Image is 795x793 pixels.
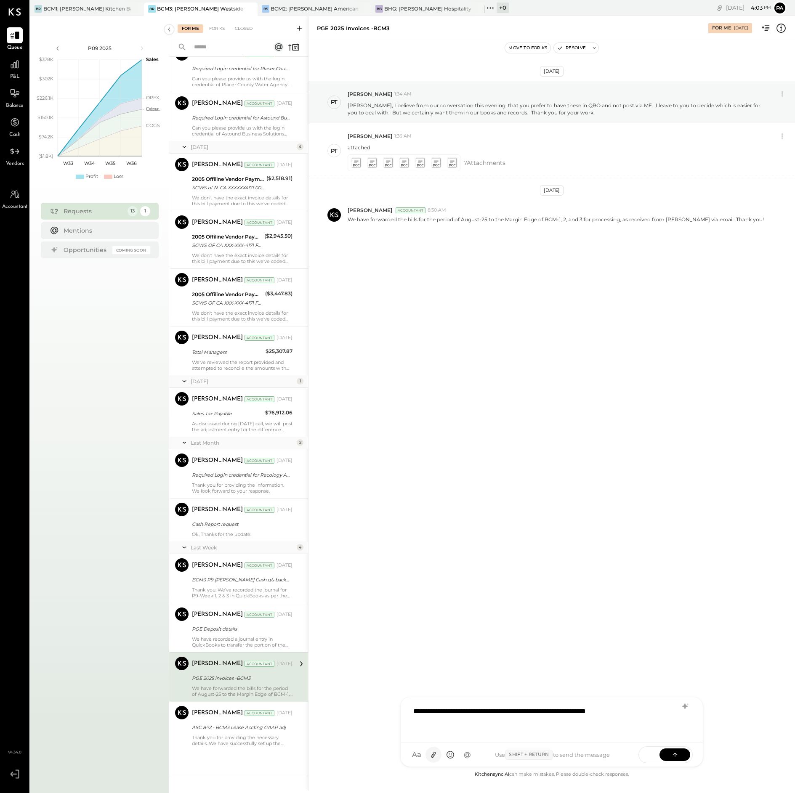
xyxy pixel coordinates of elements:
div: P09 2025 [64,45,136,52]
div: BS [262,5,269,13]
div: PGE Deposit details [192,625,290,633]
div: [PERSON_NAME] [192,561,243,570]
p: We have forwarded the bills for the period of August-25 to the Margin Edge of BCM-1, 2, and 3 for... [348,216,764,223]
div: 2005 Offiline Vendor Payments [192,233,262,241]
div: PGE 2025 invoices -BCM3 [317,24,390,32]
div: Coming Soon [112,246,150,254]
div: [PERSON_NAME] [192,218,243,227]
div: 13 [128,206,138,216]
span: [PERSON_NAME] [348,90,392,98]
div: ($2,518.91) [266,174,292,183]
text: OPEX [146,95,160,101]
div: [DATE] [277,660,292,667]
text: W34 [84,160,95,166]
div: Thank you for providing the information. We look forward to your response. [192,482,292,494]
div: Accountant [245,562,274,568]
span: SEND [639,744,659,766]
div: + 0 [497,3,509,13]
text: W35 [105,160,115,166]
div: [PERSON_NAME] [192,709,243,717]
a: P&L [0,56,29,81]
div: ($2,945.50) [264,232,292,240]
text: Occu... [146,106,160,112]
div: We don't have the exact invoice details for this bill payment due to this we've coded this paymen... [192,195,292,207]
div: [DATE] [191,378,295,385]
div: Cash Report request [192,520,290,528]
div: [PERSON_NAME] [192,99,243,108]
span: [PERSON_NAME] [348,207,392,214]
div: BB [375,5,383,13]
div: BCM3: [PERSON_NAME] Westside Grill [157,5,245,12]
button: Move to for ks [505,43,550,53]
span: Accountant [2,203,28,211]
p: attached [348,144,370,151]
div: Accountant [245,612,274,618]
div: [PERSON_NAME] [192,610,243,619]
div: 1 [297,378,303,385]
div: Accountant [245,661,274,667]
div: BCM1: [PERSON_NAME] Kitchen Bar Market [43,5,131,12]
div: We've reviewed the report provided and attempted to reconcile the amounts with the ADP Payroll re... [192,359,292,371]
text: $302K [39,76,53,82]
div: [DATE] [277,457,292,464]
div: ($3,447.83) [265,289,292,298]
div: Accountant [245,396,274,402]
div: SGWS OF CA XXX-XXX-4171 FL XXXX1002 [192,299,263,307]
a: Queue [0,27,29,52]
div: Thank you. We’ve recorded the journal for P9-Week 1, 2 & 3 in QuickBooks as per the provided docu... [192,587,292,599]
div: 4 [297,143,303,150]
div: Accountant [245,220,274,225]
div: PT [331,98,338,106]
text: $74.2K [39,134,53,140]
span: 1:36 AM [394,133,412,140]
div: Use to send the message [475,750,630,760]
div: PGE 2025 invoices -BCM3 [192,674,290,682]
div: Profit [85,173,98,180]
div: Accountant [245,162,274,168]
div: Last Week [191,544,295,551]
div: BR [35,5,42,13]
div: [DATE] [277,396,292,403]
div: [PERSON_NAME] [192,456,243,465]
div: PT [331,147,338,155]
div: Ok, Thanks for the update. [192,531,292,537]
span: Balance [6,102,24,110]
a: Accountant [0,186,29,211]
div: copy link [715,3,724,12]
button: @ [460,747,475,762]
div: 2005 Offiline Vendor Payments [192,175,264,183]
span: Queue [7,44,23,52]
div: Can you please provide us with the login credential of Placer County Water Agency portal? so base... [192,76,292,88]
div: 4 [297,544,303,551]
div: [DATE] [734,25,748,31]
div: [DATE] [277,507,292,513]
div: For Me [178,24,203,33]
span: Cash [9,131,20,139]
span: 7 Attachment s [464,154,505,171]
div: As discussed during [DATE] call, we will post the adjustment entry for the difference amount once... [192,421,292,432]
div: BCM3 P9 [PERSON_NAME] Cash o/s backup [192,576,290,584]
div: Closed [231,24,257,33]
p: [PERSON_NAME], I believe from our conversation this evening, that you prefer to have these in QBO... [348,102,766,116]
div: [DATE] [277,162,292,168]
span: Shift + Return [505,750,553,760]
div: Loss [114,173,123,180]
div: Mentions [64,226,146,235]
div: SGWS of N. CA XXXXXX4171 00082 SGWS of N. CA XXXXXX4171 XXXXXX5814 [DATE] TRACE#-02 [192,183,264,192]
div: [DATE] [277,277,292,284]
span: [PERSON_NAME] [348,133,392,140]
div: Required Login credential for Recology Auburn! [192,471,290,479]
span: 8:30 AM [428,207,446,214]
span: @ [464,751,471,759]
text: W33 [63,160,73,166]
div: Accountant [245,458,274,464]
button: Pa [773,1,787,15]
div: [DATE] [726,4,771,12]
text: $150.1K [37,114,53,120]
a: Cash [0,114,29,139]
div: BR [148,5,156,13]
div: Accountant [245,101,274,106]
div: Requests [64,207,123,215]
span: a [417,751,421,759]
div: [DATE] [277,334,292,341]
